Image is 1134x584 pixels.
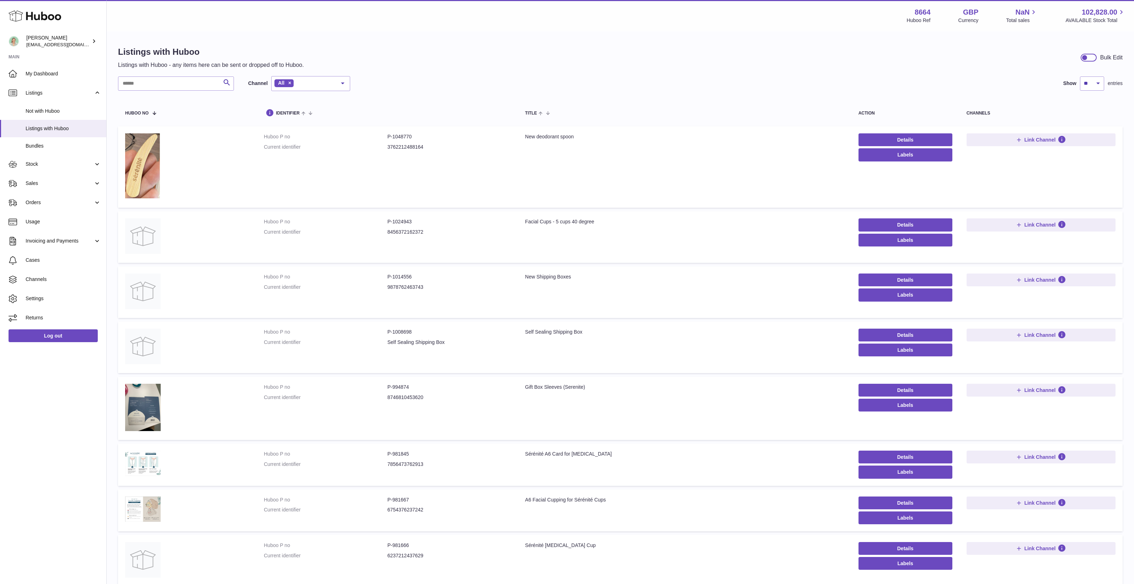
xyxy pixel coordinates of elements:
[387,218,511,225] dd: P-1024943
[125,542,161,578] img: Sérénité Cellulite Cup
[387,274,511,280] dd: P-1014556
[858,466,952,478] button: Labels
[915,7,931,17] strong: 8664
[26,143,101,149] span: Bundles
[1024,137,1055,143] span: Link Channel
[248,80,268,87] label: Channel
[525,133,844,140] div: New deodorant spoon
[858,218,952,231] a: Details
[264,451,387,457] dt: Huboo P no
[858,384,952,397] a: Details
[858,274,952,286] a: Details
[264,133,387,140] dt: Huboo P no
[858,133,952,146] a: Details
[387,394,511,401] dd: 8746810453620
[26,161,93,168] span: Stock
[1063,80,1076,87] label: Show
[967,111,1116,116] div: channels
[264,394,387,401] dt: Current identifier
[387,506,511,513] dd: 6754376237242
[858,542,952,555] a: Details
[26,108,101,115] span: Not with Huboo
[387,329,511,335] dd: P-1008698
[858,288,952,301] button: Labels
[525,329,844,335] div: Self Sealing Shipping Box
[858,399,952,412] button: Labels
[967,274,1116,286] button: Link Channel
[1024,332,1055,338] span: Link Channel
[125,133,161,199] img: New deodorant spoon
[387,497,511,503] dd: P-981667
[26,70,101,77] span: My Dashboard
[1024,500,1055,506] span: Link Channel
[387,552,511,559] dd: 6237212437629
[1024,545,1055,552] span: Link Channel
[264,284,387,291] dt: Current identifier
[276,111,300,116] span: identifier
[26,125,101,132] span: Listings with Huboo
[125,329,161,364] img: Self Sealing Shipping Box
[1006,7,1038,24] a: NaN Total sales
[525,451,844,457] div: Sérénité A6 Card for [MEDICAL_DATA]
[525,384,844,391] div: Gift Box Sleeves (Serenite)
[387,384,511,391] dd: P-994874
[1065,7,1125,24] a: 102,828.00 AVAILABLE Stock Total
[26,238,93,244] span: Invoicing and Payments
[26,42,105,47] span: [EMAIL_ADDRESS][DOMAIN_NAME]
[1015,7,1029,17] span: NaN
[125,274,161,309] img: New Shipping Boxes
[118,61,304,69] p: Listings with Huboo - any items here can be sent or dropped off to Huboo.
[1024,277,1055,283] span: Link Channel
[967,133,1116,146] button: Link Channel
[387,339,511,346] dd: Self Sealing Shipping Box
[26,90,93,96] span: Listings
[26,295,101,302] span: Settings
[264,218,387,225] dt: Huboo P no
[264,339,387,346] dt: Current identifier
[9,329,98,342] a: Log out
[264,329,387,335] dt: Huboo P no
[1024,454,1055,460] span: Link Channel
[387,451,511,457] dd: P-981845
[958,17,979,24] div: Currency
[387,542,511,549] dd: P-981666
[967,451,1116,463] button: Link Channel
[26,34,90,48] div: [PERSON_NAME]
[1024,387,1055,393] span: Link Channel
[118,46,304,58] h1: Listings with Huboo
[125,111,149,116] span: Huboo no
[1108,80,1123,87] span: entries
[967,329,1116,341] button: Link Channel
[26,199,93,206] span: Orders
[26,314,101,321] span: Returns
[525,542,844,549] div: Sérénité [MEDICAL_DATA] Cup
[525,274,844,280] div: New Shipping Boxes
[1006,17,1038,24] span: Total sales
[387,133,511,140] dd: P-1048770
[967,497,1116,509] button: Link Channel
[858,329,952,341] a: Details
[858,111,952,116] div: action
[125,497,161,522] img: A6 Facial Cupping for Sérénité Cups
[967,542,1116,555] button: Link Channel
[525,218,844,225] div: Facial Cups - 5 cups 40 degree
[264,274,387,280] dt: Huboo P no
[858,511,952,524] button: Labels
[125,218,161,254] img: Facial Cups - 5 cups 40 degree
[26,180,93,187] span: Sales
[525,497,844,503] div: A6 Facial Cupping for Sérénité Cups
[858,497,952,509] a: Details
[1024,222,1055,228] span: Link Channel
[264,552,387,559] dt: Current identifier
[264,384,387,391] dt: Huboo P no
[1100,54,1123,62] div: Bulk Edit
[264,461,387,468] dt: Current identifier
[858,557,952,570] button: Labels
[387,229,511,235] dd: 8456372162372
[963,7,978,17] strong: GBP
[858,344,952,356] button: Labels
[387,144,511,150] dd: 3762212488164
[26,276,101,283] span: Channels
[278,80,284,86] span: All
[858,234,952,246] button: Labels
